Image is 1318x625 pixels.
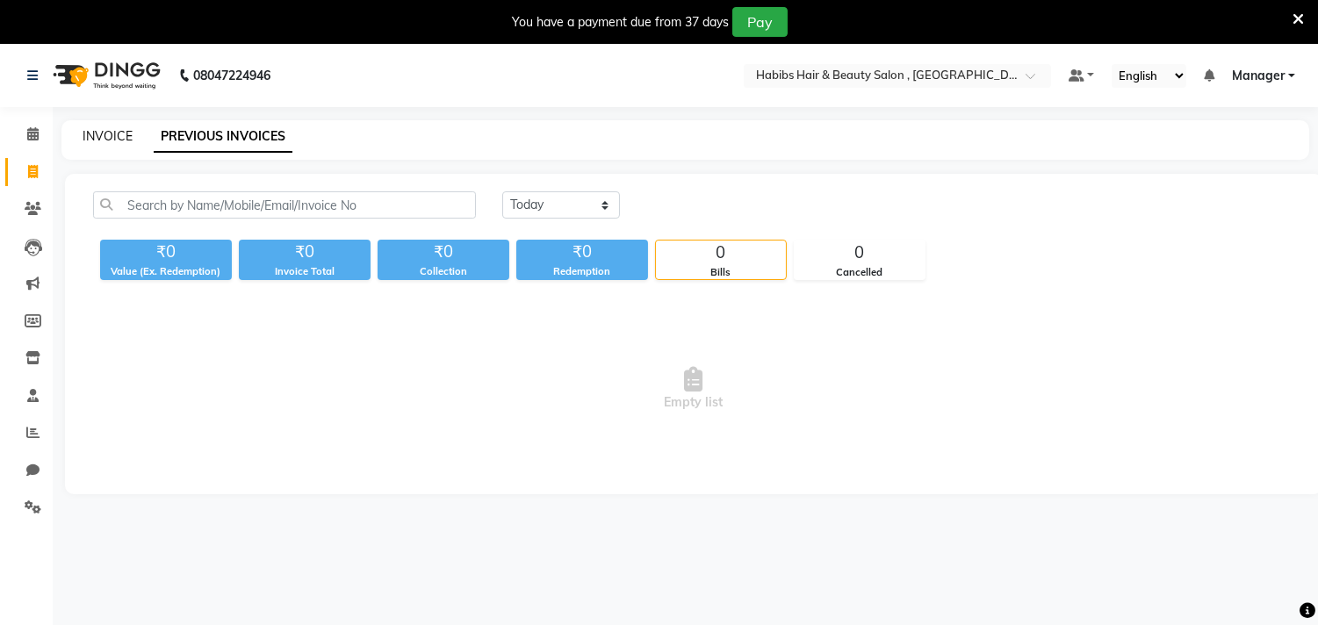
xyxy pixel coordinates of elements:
[378,240,509,264] div: ₹0
[516,264,648,279] div: Redemption
[516,240,648,264] div: ₹0
[154,121,292,153] a: PREVIOUS INVOICES
[795,241,925,265] div: 0
[239,264,371,279] div: Invoice Total
[732,7,788,37] button: Pay
[45,51,165,100] img: logo
[100,240,232,264] div: ₹0
[100,264,232,279] div: Value (Ex. Redemption)
[512,13,729,32] div: You have a payment due from 37 days
[795,265,925,280] div: Cancelled
[1232,67,1285,85] span: Manager
[656,241,786,265] div: 0
[83,128,133,144] a: INVOICE
[378,264,509,279] div: Collection
[93,191,476,219] input: Search by Name/Mobile/Email/Invoice No
[656,265,786,280] div: Bills
[239,240,371,264] div: ₹0
[193,51,270,100] b: 08047224946
[93,301,1294,477] span: Empty list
